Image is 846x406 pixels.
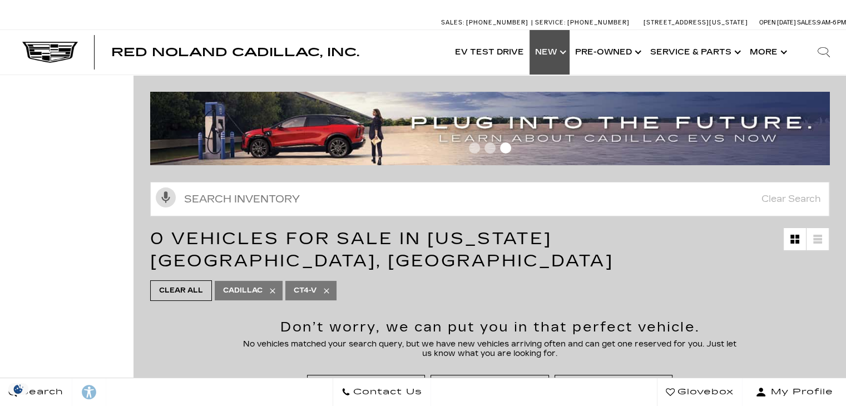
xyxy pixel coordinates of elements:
[22,42,78,63] img: Cadillac Dark Logo with Cadillac White Text
[675,384,734,400] span: Glovebox
[243,320,736,334] h2: Don’t worry, we can put you in that perfect vehicle.
[156,187,176,207] svg: Click to toggle on voice search
[6,383,31,395] img: Opt-Out Icon
[111,47,359,58] a: Red Noland Cadillac, Inc.
[294,284,316,298] span: CT4-V
[759,19,796,26] span: Open [DATE]
[797,19,817,26] span: Sales:
[657,378,743,406] a: Glovebox
[441,19,464,26] span: Sales:
[223,284,263,298] span: Cadillac
[744,30,790,75] button: More
[530,30,570,75] a: New
[243,339,736,358] p: No vehicles matched your search query, but we have new vehicles arriving often and can get one re...
[150,229,613,271] span: 0 Vehicles for Sale in [US_STATE][GEOGRAPHIC_DATA], [GEOGRAPHIC_DATA]
[570,30,645,75] a: Pre-Owned
[307,375,425,398] div: Contact Us
[350,384,422,400] span: Contact Us
[500,142,511,154] span: Go to slide 3
[469,142,480,154] span: Go to slide 1
[6,383,31,395] section: Click to Open Cookie Consent Modal
[159,284,203,298] span: Clear All
[535,19,566,26] span: Service:
[766,384,833,400] span: My Profile
[555,375,672,398] div: Build and Price
[333,378,431,406] a: Contact Us
[449,30,530,75] a: EV Test Drive
[531,19,632,26] a: Service: [PHONE_NUMBER]
[817,19,846,26] span: 9 AM-6 PM
[484,142,496,154] span: Go to slide 2
[431,375,548,398] div: Reset Search
[567,19,630,26] span: [PHONE_NUMBER]
[150,92,838,165] img: ev-blog-post-banners4
[17,384,63,400] span: Search
[150,182,829,216] input: Search Inventory
[441,19,531,26] a: Sales: [PHONE_NUMBER]
[743,378,846,406] button: Open user profile menu
[645,30,744,75] a: Service & Parts
[111,46,359,59] span: Red Noland Cadillac, Inc.
[644,19,748,26] a: [STREET_ADDRESS][US_STATE]
[466,19,528,26] span: [PHONE_NUMBER]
